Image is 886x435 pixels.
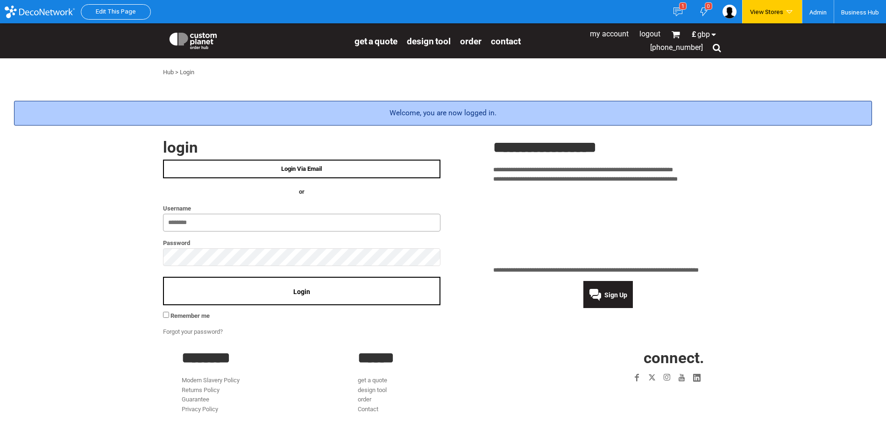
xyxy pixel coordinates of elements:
a: Privacy Policy [182,406,218,413]
span: [PHONE_NUMBER] [650,43,703,52]
a: Logout [639,29,660,38]
h2: Login [163,140,440,155]
label: Username [163,203,440,214]
span: Login [293,288,310,295]
a: design tool [358,386,387,393]
span: design tool [407,36,451,47]
div: Login [180,68,194,77]
a: My Account [590,29,629,38]
div: > [175,68,178,77]
a: Login Via Email [163,160,440,178]
h2: CONNECT. [534,350,704,365]
h4: OR [163,187,440,197]
div: 1 [679,2,687,10]
a: order [460,35,482,46]
a: order [358,396,371,403]
a: Hub [163,69,174,76]
a: Contact [491,35,521,46]
iframe: Customer reviews powered by Trustpilot [493,190,723,260]
span: GBP [697,31,710,38]
span: Remember me [170,312,210,319]
span: Sign Up [604,291,627,299]
span: £ [692,31,697,38]
a: Modern Slavery Policy [182,377,240,384]
a: Custom Planet [163,26,350,54]
a: Guarantee [182,396,209,403]
a: get a quote [358,377,387,384]
a: Returns Policy [182,386,220,393]
div: 0 [705,2,712,10]
div: Welcome, you are now logged in. [14,101,872,126]
a: Edit This Page [96,8,136,15]
span: get a quote [354,36,397,47]
span: order [460,36,482,47]
a: Contact [358,406,378,413]
span: Contact [491,36,521,47]
label: Password [163,238,440,248]
span: Login Via Email [281,165,322,172]
iframe: Customer reviews powered by Trustpilot [575,391,704,402]
img: Custom Planet [168,30,219,49]
a: design tool [407,35,451,46]
input: Remember me [163,312,169,318]
a: Forgot your password? [163,328,223,335]
a: get a quote [354,35,397,46]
